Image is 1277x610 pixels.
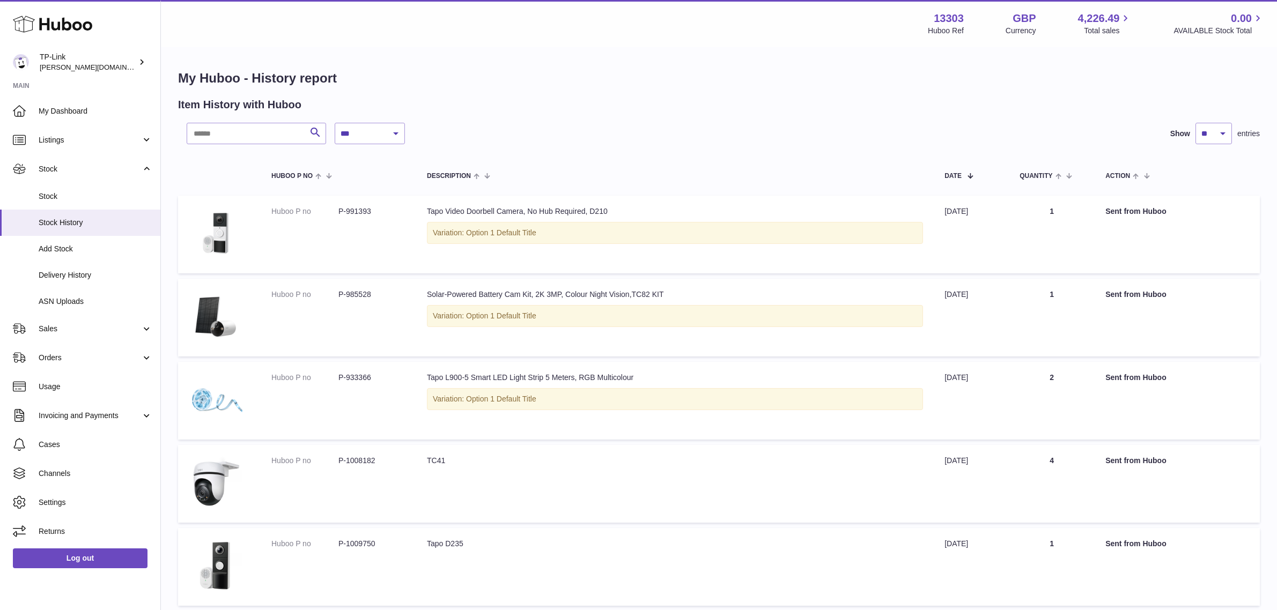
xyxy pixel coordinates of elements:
span: Usage [39,382,152,392]
span: ASN Uploads [39,296,152,307]
span: Returns [39,526,152,537]
a: 0.00 AVAILABLE Stock Total [1173,11,1264,36]
strong: 13303 [934,11,964,26]
strong: Sent from Huboo [1105,456,1167,465]
strong: Sent from Huboo [1105,539,1167,548]
td: 4 [1009,445,1095,523]
a: Log out [13,548,147,568]
span: Invoicing and Payments [39,411,141,421]
span: Stock [39,191,152,202]
span: 0.00 [1231,11,1252,26]
div: Huboo Ref [928,26,964,36]
span: 4,226.49 [1078,11,1120,26]
strong: Sent from Huboo [1105,373,1167,382]
img: 133031727278049.jpg [189,539,242,592]
img: 133031724929892.jpg [189,456,242,509]
dt: Huboo P no [271,373,338,383]
span: Sales [39,324,141,334]
div: Variation: Option 1 Default Title [427,388,923,410]
span: Listings [39,135,141,145]
span: Settings [39,497,152,508]
span: Description [427,173,471,180]
td: Tapo Video Doorbell Camera, No Hub Required, D210 [416,196,934,273]
td: [DATE] [934,362,1009,440]
img: 1-pack_large_20240328085758e.png [189,289,242,343]
dd: P-991393 [338,206,405,217]
img: 02_large_20240605225453u.jpg [189,206,242,260]
td: Tapo D235 [416,528,934,606]
dd: P-933366 [338,373,405,383]
strong: GBP [1013,11,1036,26]
td: 2 [1009,362,1095,440]
span: entries [1237,129,1260,139]
span: Stock [39,164,141,174]
span: Orders [39,353,141,363]
span: Channels [39,468,152,479]
span: My Dashboard [39,106,152,116]
strong: Sent from Huboo [1105,290,1167,299]
span: Quantity [1020,173,1052,180]
dd: P-985528 [338,289,405,300]
span: Cases [39,440,152,450]
span: [PERSON_NAME][DOMAIN_NAME][EMAIL_ADDRESS][DOMAIN_NAME] [40,63,271,71]
dt: Huboo P no [271,289,338,300]
td: 1 [1009,279,1095,356]
td: Tapo L900-5 Smart LED Light Strip 5 Meters, RGB Multicolour [416,362,934,440]
td: [DATE] [934,445,1009,523]
td: [DATE] [934,528,1009,606]
span: Stock History [39,218,152,228]
strong: Sent from Huboo [1105,207,1167,215]
dd: P-1008182 [338,456,405,466]
dt: Huboo P no [271,539,338,549]
dt: Huboo P no [271,456,338,466]
a: 4,226.49 Total sales [1078,11,1132,36]
span: Total sales [1084,26,1132,36]
span: Add Stock [39,244,152,254]
td: Solar-Powered Battery Cam Kit, 2K 3MP, Colour Night Vision,TC82 KIT [416,279,934,356]
td: 1 [1009,528,1095,606]
td: TC41 [416,445,934,523]
span: Delivery History [39,270,152,280]
dt: Huboo P no [271,206,338,217]
img: susie.li@tp-link.com [13,54,29,70]
div: Variation: Option 1 Default Title [427,305,923,327]
div: Variation: Option 1 Default Title [427,222,923,244]
div: Currency [1006,26,1036,36]
label: Show [1170,129,1190,139]
span: AVAILABLE Stock Total [1173,26,1264,36]
img: Setupimages_01.jpg [189,373,242,426]
dd: P-1009750 [338,539,405,549]
span: Date [944,173,962,180]
div: TP-Link [40,52,136,72]
h1: My Huboo - History report [178,70,1260,87]
td: [DATE] [934,279,1009,356]
span: Action [1105,173,1130,180]
td: 1 [1009,196,1095,273]
span: Huboo P no [271,173,313,180]
h2: Item History with Huboo [178,98,301,112]
td: [DATE] [934,196,1009,273]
